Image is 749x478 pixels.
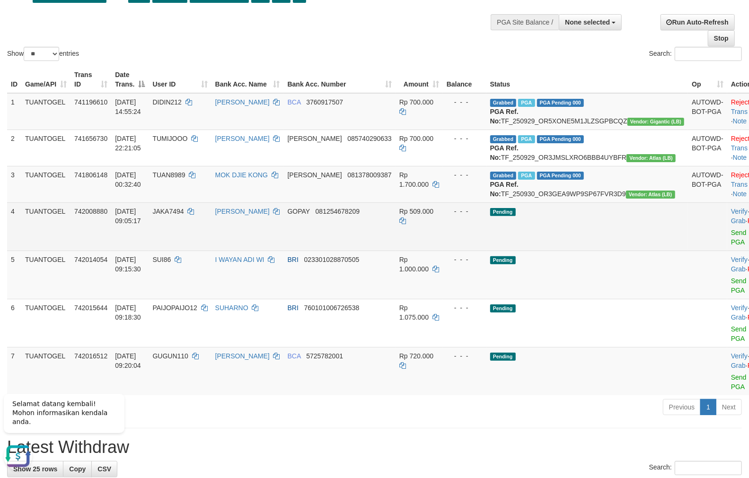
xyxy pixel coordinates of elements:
span: Vendor URL: https://dashboard.q2checkout.com/secure [626,191,675,199]
span: BCA [288,98,301,106]
td: TUANTOGEL [21,202,70,251]
span: Copy 3760917507 to clipboard [306,98,343,106]
th: User ID: activate to sort column ascending [149,66,211,93]
span: Vendor URL: https://dashboard.q2checkout.com/secure [627,118,685,126]
span: Grabbed [490,172,517,180]
span: Copy 5725782001 to clipboard [306,352,343,360]
th: Date Trans.: activate to sort column descending [111,66,149,93]
a: Note [733,117,747,125]
a: Send PGA [731,277,747,294]
td: 2 [7,130,21,166]
h1: Latest Withdraw [7,438,742,457]
td: AUTOWD-BOT-PGA [688,130,727,166]
span: [PERSON_NAME] [288,135,342,142]
b: PGA Ref. No: [490,144,519,161]
div: Showing 1 to 7 of 7 entries [7,398,305,411]
span: SUI86 [152,256,171,263]
td: 1 [7,93,21,130]
a: 1 [700,399,716,415]
td: TUANTOGEL [21,130,70,166]
span: PAIJOPAIJO12 [152,304,197,312]
td: TUANTOGEL [21,251,70,299]
span: [DATE] 09:20:04 [115,352,141,369]
td: 4 [7,202,21,251]
span: TUAN8989 [152,171,185,179]
td: TF_250929_OR3JMSLXRO6BBB4UYBFR [486,130,688,166]
span: Copy 081254678209 to clipboard [316,208,360,215]
div: - - - [447,351,483,361]
a: Run Auto-Refresh [661,14,735,30]
span: Selamat datang kembali! Mohon informasikan kendala anda. [12,15,107,40]
span: GOPAY [288,208,310,215]
span: Rp 700.000 [399,98,433,106]
span: Grabbed [490,135,517,143]
span: Pending [490,208,516,216]
td: AUTOWD-BOT-PGA [688,166,727,202]
span: 741806148 [74,171,107,179]
a: SUHARNO [215,304,248,312]
div: - - - [447,207,483,216]
td: TF_250930_OR3GEA9WP9SP67FVR3D9 [486,166,688,202]
td: AUTOWD-BOT-PGA [688,93,727,130]
a: Send PGA [731,325,747,342]
span: Copy 023301028870505 to clipboard [304,256,360,263]
span: 741196610 [74,98,107,106]
td: 3 [7,166,21,202]
th: Op: activate to sort column ascending [688,66,727,93]
span: 741656730 [74,135,107,142]
button: Open LiveChat chat widget [4,57,32,85]
a: Next [716,399,742,415]
a: I WAYAN ADI WI [215,256,264,263]
div: - - - [447,255,483,264]
span: Rp 1.000.000 [399,256,429,273]
span: PGA Pending [537,99,584,107]
span: [DATE] 22:21:05 [115,135,141,152]
span: [DATE] 09:05:17 [115,208,141,225]
a: Note [733,154,747,161]
span: Marked by aafchonlypin [518,135,535,143]
th: Amount: activate to sort column ascending [396,66,443,93]
a: Send PGA [731,229,747,246]
div: PGA Site Balance / [491,14,559,30]
span: PGA Pending [537,172,584,180]
span: None selected [565,18,610,26]
select: Showentries [24,47,59,61]
th: ID [7,66,21,93]
td: TUANTOGEL [21,347,70,395]
span: BRI [288,256,299,263]
span: 742008880 [74,208,107,215]
div: - - - [447,97,483,107]
span: Marked by aafyoumonoriya [518,99,535,107]
span: Grabbed [490,99,517,107]
b: PGA Ref. No: [490,181,519,198]
span: Rp 700.000 [399,135,433,142]
div: - - - [447,303,483,313]
a: Verify [731,208,748,215]
span: Rp 1.075.000 [399,304,429,321]
span: BCA [288,352,301,360]
td: TF_250929_OR5XONE5M1JLZSGPBCQZ [486,93,688,130]
label: Show entries [7,47,79,61]
span: PGA Pending [537,135,584,143]
span: Rp 509.000 [399,208,433,215]
th: Game/API: activate to sort column ascending [21,66,70,93]
td: 5 [7,251,21,299]
input: Search: [675,47,742,61]
span: [DATE] 00:32:40 [115,171,141,188]
input: Search: [675,461,742,475]
span: [PERSON_NAME] [288,171,342,179]
a: Previous [663,399,701,415]
div: - - - [447,170,483,180]
td: 6 [7,299,21,347]
span: Copy 085740290633 to clipboard [347,135,391,142]
th: Bank Acc. Number: activate to sort column ascending [284,66,396,93]
th: Bank Acc. Name: activate to sort column ascending [211,66,284,93]
th: Balance [443,66,486,93]
span: Pending [490,304,516,313]
span: Vendor URL: https://dashboard.q2checkout.com/secure [626,154,676,162]
a: Verify [731,352,748,360]
label: Search: [649,47,742,61]
span: 742014054 [74,256,107,263]
b: PGA Ref. No: [490,108,519,125]
td: 7 [7,347,21,395]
